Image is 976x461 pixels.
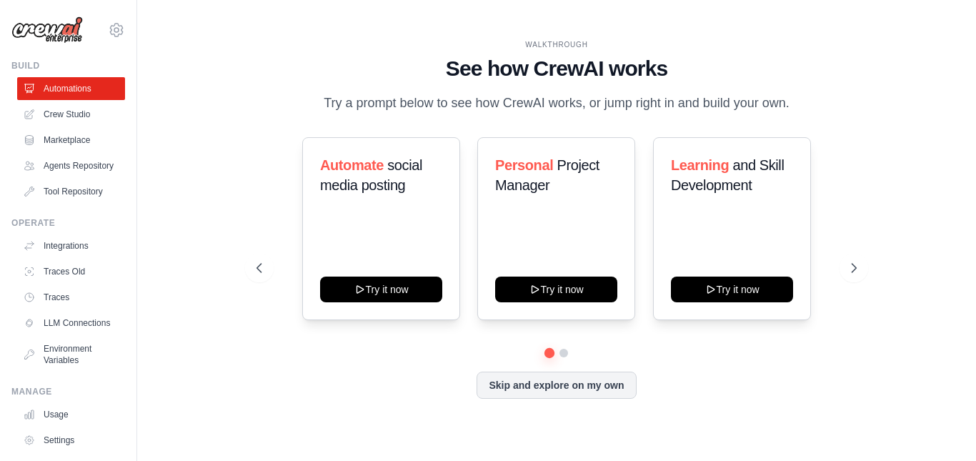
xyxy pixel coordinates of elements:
span: Personal [495,157,553,173]
h1: See how CrewAI works [257,56,857,81]
div: Operate [11,217,125,229]
span: Project Manager [495,157,599,193]
a: Settings [17,429,125,452]
a: Traces Old [17,260,125,283]
a: Automations [17,77,125,100]
div: Build [11,60,125,71]
button: Try it now [495,277,617,302]
a: Tool Repository [17,180,125,203]
button: Try it now [320,277,442,302]
span: and Skill Development [671,157,784,193]
a: Marketplace [17,129,125,152]
img: Logo [11,16,83,44]
span: Automate [320,157,384,173]
div: Manage [11,386,125,397]
a: LLM Connections [17,312,125,334]
button: Skip and explore on my own [477,372,636,399]
span: Learning [671,157,729,173]
button: Try it now [671,277,793,302]
a: Agents Repository [17,154,125,177]
span: social media posting [320,157,422,193]
a: Traces [17,286,125,309]
a: Integrations [17,234,125,257]
a: Usage [17,403,125,426]
div: WALKTHROUGH [257,39,857,50]
a: Environment Variables [17,337,125,372]
p: Try a prompt below to see how CrewAI works, or jump right in and build your own. [317,93,797,114]
a: Crew Studio [17,103,125,126]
